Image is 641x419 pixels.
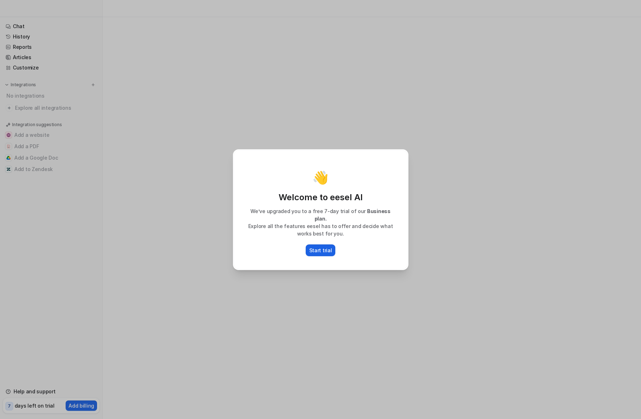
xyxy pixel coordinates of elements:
[241,192,400,203] p: Welcome to eesel AI
[306,244,336,256] button: Start trial
[309,247,332,254] p: Start trial
[241,207,400,222] p: We’ve upgraded you to a free 7-day trial of our
[241,222,400,237] p: Explore all the features eesel has to offer and decide what works best for you.
[312,170,329,185] p: 👋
